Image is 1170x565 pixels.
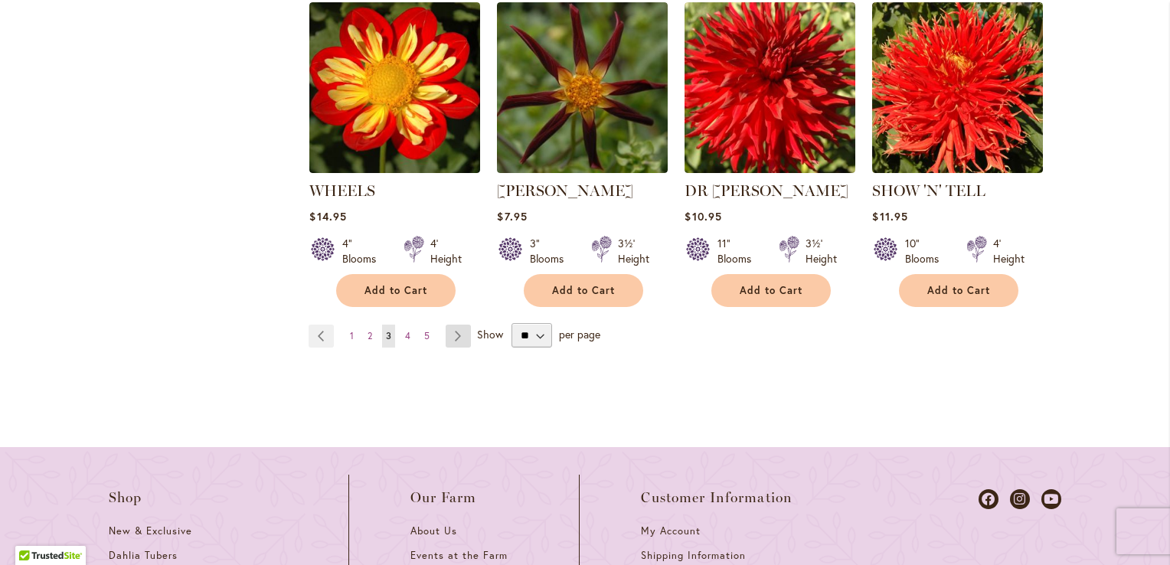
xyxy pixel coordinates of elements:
img: DR LES [685,2,855,173]
span: per page [559,327,600,341]
span: $14.95 [309,209,346,224]
a: [PERSON_NAME] [497,181,633,200]
span: Add to Cart [927,284,990,297]
a: TAHOMA MOONSHOT [497,162,668,176]
a: SHOW 'N' TELL [872,162,1043,176]
a: 2 [364,325,376,348]
span: Add to Cart [364,284,427,297]
span: 2 [368,330,372,341]
span: Shop [109,490,142,505]
img: WHEELS [309,2,480,173]
a: Dahlias on Facebook [979,489,998,509]
span: New & Exclusive [109,524,192,537]
button: Add to Cart [336,274,456,307]
span: Show [477,327,503,341]
iframe: Launch Accessibility Center [11,511,54,554]
div: 11" Blooms [717,236,760,266]
span: Events at the Farm [410,549,507,562]
span: 4 [405,330,410,341]
div: 3" Blooms [530,236,573,266]
span: My Account [641,524,701,537]
img: SHOW 'N' TELL [872,2,1043,173]
span: About Us [410,524,457,537]
a: DR [PERSON_NAME] [685,181,848,200]
a: 4 [401,325,414,348]
button: Add to Cart [899,274,1018,307]
a: SHOW 'N' TELL [872,181,985,200]
span: Our Farm [410,490,476,505]
span: $7.95 [497,209,527,224]
div: 4' Height [993,236,1025,266]
span: Add to Cart [552,284,615,297]
span: $10.95 [685,209,721,224]
button: Add to Cart [711,274,831,307]
span: Add to Cart [740,284,802,297]
div: 3½' Height [618,236,649,266]
a: WHEELS [309,162,480,176]
div: 4' Height [430,236,462,266]
span: 1 [350,330,354,341]
a: Dahlias on Instagram [1010,489,1030,509]
span: $11.95 [872,209,907,224]
span: Dahlia Tubers [109,549,178,562]
div: 3½' Height [806,236,837,266]
a: DR LES [685,162,855,176]
a: Dahlias on Youtube [1041,489,1061,509]
a: 1 [346,325,358,348]
span: Customer Information [641,490,793,505]
span: 5 [424,330,430,341]
span: Shipping Information [641,549,745,562]
a: WHEELS [309,181,375,200]
div: 10" Blooms [905,236,948,266]
a: 5 [420,325,433,348]
button: Add to Cart [524,274,643,307]
span: 3 [386,330,391,341]
div: 4" Blooms [342,236,385,266]
img: TAHOMA MOONSHOT [497,2,668,173]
